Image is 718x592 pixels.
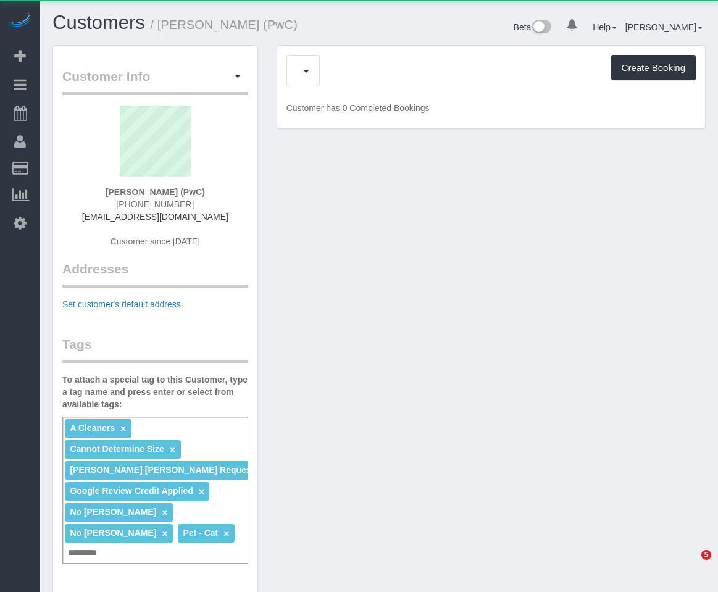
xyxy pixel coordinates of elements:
[82,212,228,222] a: [EMAIL_ADDRESS][DOMAIN_NAME]
[223,528,229,539] a: ×
[162,507,167,518] a: ×
[116,199,194,209] span: [PHONE_NUMBER]
[70,423,115,433] span: A Cleaners
[62,335,248,363] legend: Tags
[625,22,703,32] a: [PERSON_NAME]
[7,12,32,30] img: Automaid Logo
[286,102,696,114] p: Customer has 0 Completed Bookings
[593,22,617,32] a: Help
[170,444,175,455] a: ×
[111,236,200,246] span: Customer since [DATE]
[62,299,181,309] a: Set customer's default address
[514,22,552,32] a: Beta
[70,507,156,517] span: No [PERSON_NAME]
[162,528,167,539] a: ×
[120,423,126,434] a: ×
[106,187,205,197] strong: [PERSON_NAME] (PwC)
[611,55,696,81] button: Create Booking
[70,528,156,538] span: No [PERSON_NAME]
[151,18,298,31] small: / [PERSON_NAME] (PwC)
[183,528,218,538] span: Pet - Cat
[199,486,204,497] a: ×
[701,550,711,560] span: 5
[70,465,264,475] span: [PERSON_NAME] [PERSON_NAME] Requested
[70,444,164,454] span: Cannot Determine Size
[52,12,145,33] a: Customers
[676,550,706,580] iframe: Intercom live chat
[62,67,248,95] legend: Customer Info
[531,20,551,36] img: New interface
[62,373,248,411] label: To attach a special tag to this Customer, type a tag name and press enter or select from availabl...
[70,486,193,496] span: Google Review Credit Applied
